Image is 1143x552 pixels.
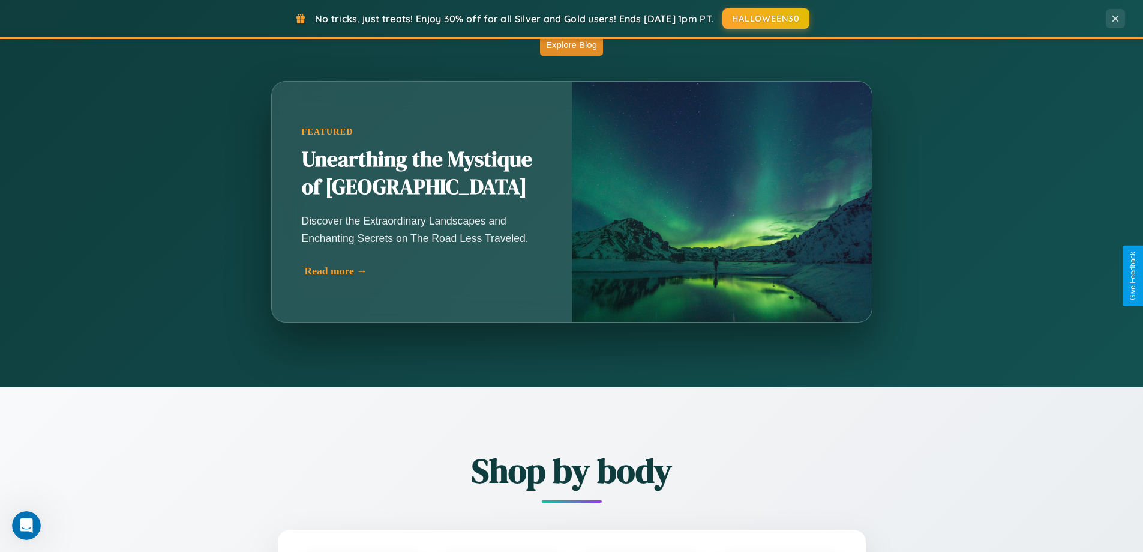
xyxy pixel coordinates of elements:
[302,213,542,246] p: Discover the Extraordinary Landscapes and Enchanting Secrets on The Road Less Traveled.
[302,127,542,137] div: Featured
[540,34,603,56] button: Explore Blog
[722,8,809,29] button: HALLOWEEN30
[12,511,41,540] iframe: Intercom live chat
[212,447,932,494] h2: Shop by body
[305,265,545,278] div: Read more →
[302,146,542,201] h2: Unearthing the Mystique of [GEOGRAPHIC_DATA]
[1129,252,1137,300] div: Give Feedback
[315,13,713,25] span: No tricks, just treats! Enjoy 30% off for all Silver and Gold users! Ends [DATE] 1pm PT.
